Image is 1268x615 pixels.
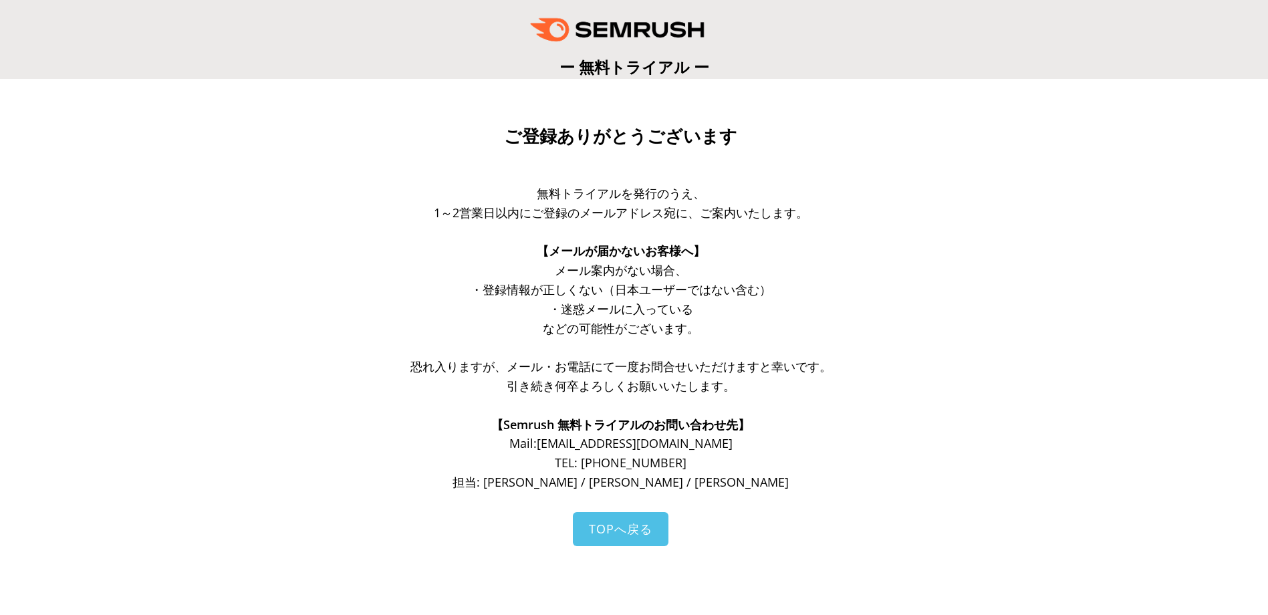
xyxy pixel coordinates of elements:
[453,474,789,490] span: 担当: [PERSON_NAME] / [PERSON_NAME] / [PERSON_NAME]
[434,205,808,221] span: 1～2営業日以内にご登録のメールアドレス宛に、ご案内いたします。
[507,378,735,394] span: 引き続き何卒よろしくお願いいたします。
[410,358,832,374] span: 恐れ入りますが、メール・お電話にて一度お問合せいただけますと幸いです。
[509,435,733,451] span: Mail: [EMAIL_ADDRESS][DOMAIN_NAME]
[555,262,687,278] span: メール案内がない場合、
[491,416,750,433] span: 【Semrush 無料トライアルのお問い合わせ先】
[549,301,693,317] span: ・迷惑メールに入っている
[537,185,705,201] span: 無料トライアルを発行のうえ、
[559,56,709,78] span: ー 無料トライアル ー
[504,126,737,146] span: ご登録ありがとうございます
[471,281,771,297] span: ・登録情報が正しくない（日本ユーザーではない含む）
[537,243,705,259] span: 【メールが届かないお客様へ】
[589,521,652,537] span: TOPへ戻る
[573,512,668,546] a: TOPへ戻る
[555,455,686,471] span: TEL: [PHONE_NUMBER]
[543,320,699,336] span: などの可能性がございます。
